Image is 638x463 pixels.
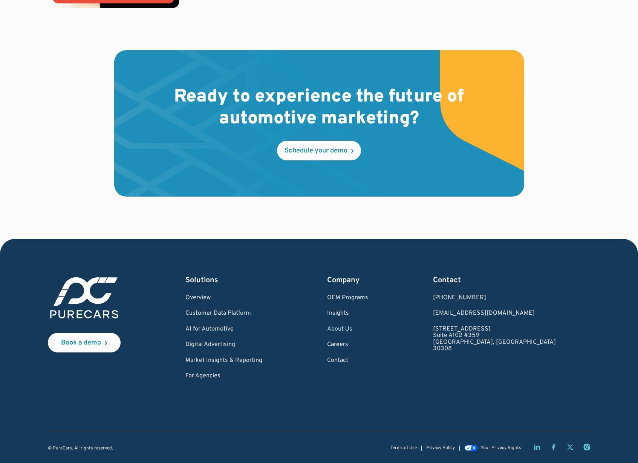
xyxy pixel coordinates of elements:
a: For Agencies [185,373,262,380]
a: Book a demo [48,333,121,352]
a: Twitter X page [566,443,574,451]
div: Company [327,275,368,286]
a: [STREET_ADDRESS]Suite A102 #359[GEOGRAPHIC_DATA], [GEOGRAPHIC_DATA]30308 [433,326,556,352]
a: Market Insights & Reporting [185,357,262,364]
a: Instagram page [583,443,591,451]
a: Facebook page [550,443,557,451]
a: LinkedIn page [533,443,541,451]
div: Schedule your demo [285,148,347,154]
div: Solutions [185,275,262,286]
a: Customer Data Platform [185,310,262,317]
a: OEM Programs [327,295,368,301]
a: Email us [433,310,556,317]
a: Digital Advertising [185,341,262,348]
a: Privacy Policy [426,446,455,451]
div: Book a demo [61,340,101,346]
div: © PureCars. All rights reserved. [48,446,113,451]
a: Careers [327,341,368,348]
div: Contact [433,275,556,286]
a: Your Privacy Rights [464,446,521,451]
a: Schedule your demo [277,141,361,160]
a: Terms of Use [390,446,417,451]
a: Overview [185,295,262,301]
div: Your Privacy Rights [480,446,521,451]
a: Insights [327,310,368,317]
a: About Us [327,326,368,333]
img: purecars logo [48,275,121,321]
a: Contact [327,357,368,364]
h2: Ready to experience the future of automotive marketing? [162,86,476,130]
div: [PHONE_NUMBER] [433,295,556,301]
a: AI for Automotive [185,326,262,333]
